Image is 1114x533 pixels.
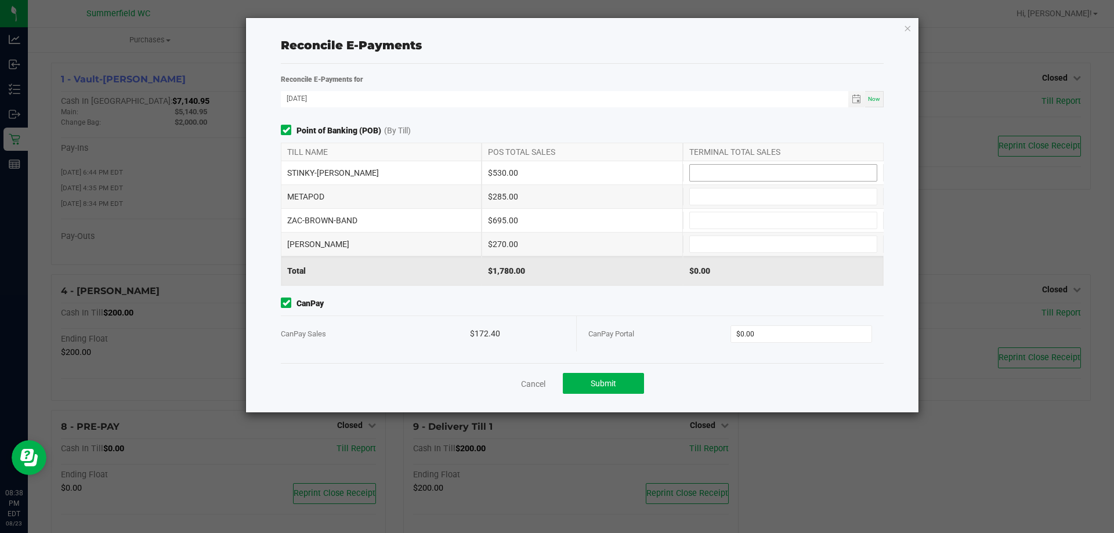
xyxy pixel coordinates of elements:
div: Reconcile E-Payments [281,37,884,54]
span: Submit [591,379,616,388]
strong: Reconcile E-Payments for [281,75,363,84]
span: CanPay Sales [281,329,326,338]
div: $530.00 [482,161,682,184]
div: $0.00 [683,256,884,285]
button: Submit [563,373,644,394]
div: ZAC-BROWN-BAND [281,209,482,232]
div: [PERSON_NAME] [281,233,482,256]
div: $695.00 [482,209,682,232]
div: $1,780.00 [482,256,682,285]
span: Toggle calendar [848,91,865,107]
span: (By Till) [384,125,411,137]
a: Cancel [521,378,545,390]
div: $270.00 [482,233,682,256]
div: METAPOD [281,185,482,208]
strong: Point of Banking (POB) [296,125,381,137]
span: Now [868,96,880,102]
strong: CanPay [296,298,324,310]
div: $172.40 [470,316,565,351]
div: POS TOTAL SALES [482,143,682,161]
form-toggle: Include in reconciliation [281,298,296,310]
div: TERMINAL TOTAL SALES [683,143,884,161]
div: STINKY-[PERSON_NAME] [281,161,482,184]
iframe: Resource center [12,440,46,475]
div: TILL NAME [281,143,482,161]
span: CanPay Portal [588,329,634,338]
div: Total [281,256,482,285]
form-toggle: Include in reconciliation [281,125,296,137]
input: Date [281,91,848,106]
div: $285.00 [482,185,682,208]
